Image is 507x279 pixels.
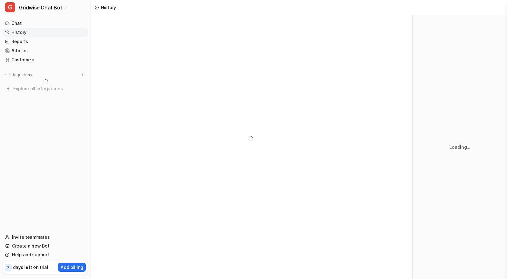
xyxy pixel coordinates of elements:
div: History [101,4,116,11]
a: History [3,28,88,37]
span: Gridwise Chat Bot [19,3,62,12]
a: Invite teammates [3,233,88,242]
button: Integrations [3,72,34,78]
span: G [5,2,15,12]
p: 7 [7,265,9,271]
img: menu_add.svg [80,73,84,77]
p: Add billing [61,264,83,271]
a: Create a new Bot [3,242,88,250]
a: Help and support [3,250,88,259]
a: Explore all integrations [3,84,88,93]
a: Reports [3,37,88,46]
button: Add billing [58,263,86,272]
p: Integrations [9,72,32,77]
a: Customize [3,55,88,64]
img: explore all integrations [5,86,11,92]
p: Loading... [449,144,470,150]
a: Articles [3,46,88,55]
a: Chat [3,19,88,28]
img: expand menu [4,73,8,77]
span: Explore all integrations [13,84,85,94]
p: days left on trial [13,264,48,271]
